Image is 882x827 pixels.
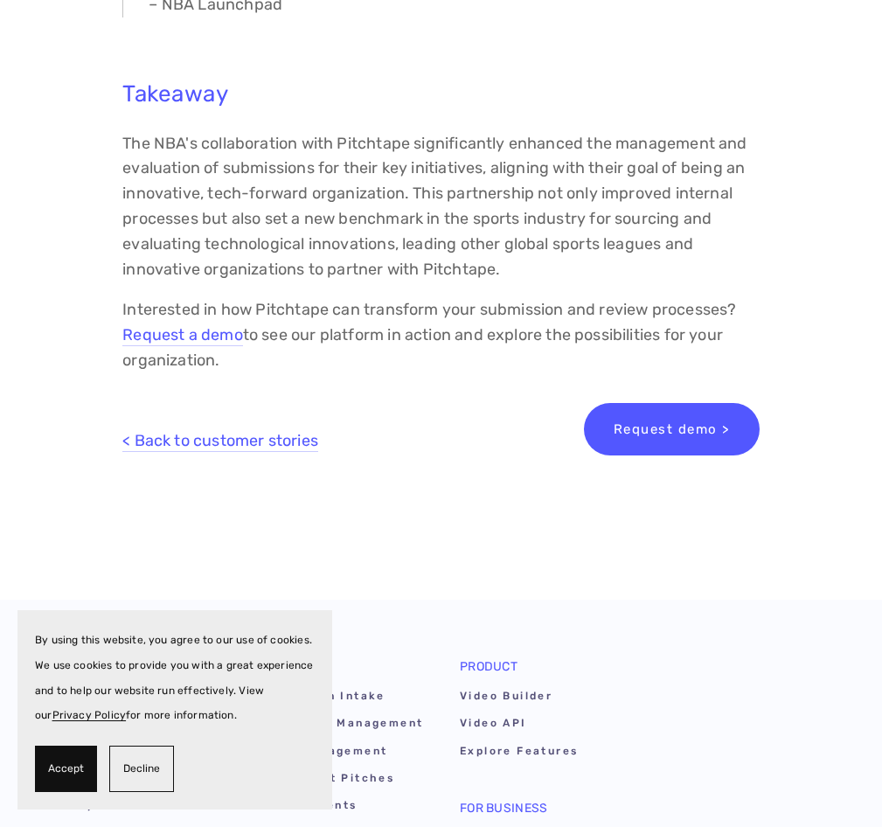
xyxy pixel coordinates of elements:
span: Accept [48,756,84,782]
a: Grant Management [258,740,425,768]
p: Interested in how Pitchtape can transform your submission and review processes? to see our platfo... [122,297,759,372]
a: Submission Intake [258,685,425,712]
span: Decline [123,756,160,782]
button: Accept [35,746,97,792]
div: Solutions [258,661,425,685]
a: Video API [460,712,627,740]
a: Innovation Management [258,712,425,740]
section: Cookie banner [17,610,332,810]
a: Privacy Policy [52,709,127,721]
a: Video Builder [460,685,627,712]
a: Virtual Events [258,795,425,822]
div: Product [460,661,627,685]
a: Explore Features [460,740,627,768]
iframe: Chat Widget [795,743,882,827]
a: Investment Pitches [258,768,425,795]
div: For Business [460,803,627,827]
p: The NBA's collaboration with Pitchtape significantly enhanced the management and evaluation of su... [122,131,759,282]
button: Decline [109,746,174,792]
a: Request demo > [584,403,760,455]
p: By using this website, you agree to our use of cookies. We use cookies to provide you with a grea... [35,628,315,728]
h3: Takeaway [122,80,759,108]
a: Request a demo [122,325,243,346]
a: < Back to customer stories [122,431,318,452]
